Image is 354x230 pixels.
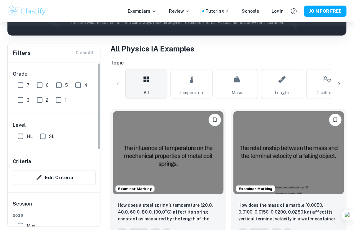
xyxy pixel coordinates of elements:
[206,8,229,15] a: Tutoring
[317,89,338,96] span: Oscillation
[233,111,344,194] img: Physics IA example thumbnail: How does the mass of a marble (0.0050, 0
[113,111,223,194] img: Physics IA example thumbnail: How does a steel spring’s temperature (2
[238,202,339,223] p: How does the mass of a marble (0.0050, 0.0100, 0.0150, 0.0200, 0.0250 kg) affect its vertical ter...
[275,89,290,96] span: Length
[110,59,347,67] h6: Topic
[13,49,31,57] h6: Filters
[236,186,275,192] span: Examiner Marking
[65,97,67,104] span: 1
[27,133,33,140] span: HL
[84,82,87,89] span: 4
[272,8,284,15] a: Login
[232,89,242,96] span: Mass
[13,70,96,78] h6: Grade
[27,222,35,229] span: May
[304,6,347,17] button: JOIN FOR FREE
[46,82,49,89] span: 6
[13,213,96,218] span: 2026
[110,43,347,54] h1: All Physics IA Examples
[116,186,154,192] span: Examiner Marking
[7,5,47,17] img: Clastify logo
[144,89,149,96] span: All
[13,122,96,129] h6: Level
[242,8,259,15] a: Schools
[329,114,342,126] button: Please log in to bookmark exemplars
[46,97,48,104] span: 2
[65,82,68,89] span: 5
[27,82,29,89] span: 7
[13,200,96,213] h6: Session
[12,20,342,26] p: Not sure what to search for? You can always look through our example Internal Assessments below f...
[289,6,299,16] button: Help and Feedback
[13,158,31,165] h6: Criteria
[209,114,221,126] button: Please log in to bookmark exemplars
[128,8,157,15] p: Exemplars
[27,97,29,104] span: 3
[169,8,190,15] p: Review
[49,133,54,140] span: SL
[179,89,205,96] span: Temperature
[13,170,96,185] button: Edit Criteria
[118,202,219,223] p: How does a steel spring’s temperature (20.0, 40.0, 60.0, 80.0, 100.0°C) affect its spring constan...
